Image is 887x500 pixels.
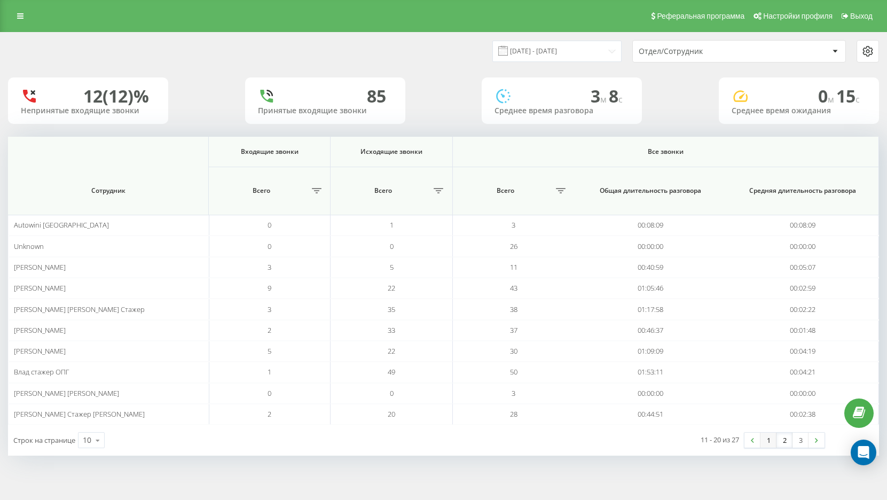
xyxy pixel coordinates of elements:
span: м [828,93,836,105]
span: [PERSON_NAME] [14,346,66,356]
span: Реферальная программа [657,12,744,20]
span: 3 [268,304,271,314]
span: [PERSON_NAME] [14,283,66,293]
td: 00:00:00 [727,236,879,256]
div: 10 [83,435,91,446]
span: c [618,93,623,105]
span: [PERSON_NAME] [14,262,66,272]
span: 30 [510,346,517,356]
td: 00:04:19 [727,341,879,362]
div: Среднее время ожидания [732,106,866,115]
td: 00:02:22 [727,299,879,319]
td: 01:53:11 [575,362,727,382]
span: 0 [268,241,271,251]
div: 12 (12)% [83,86,149,106]
span: 33 [388,325,395,335]
span: Средняя длительность разговора [739,186,866,195]
td: 00:02:59 [727,278,879,299]
span: Сотрудник [23,186,194,195]
td: 00:08:09 [575,215,727,236]
span: c [855,93,860,105]
span: [PERSON_NAME] [14,325,66,335]
span: 11 [510,262,517,272]
span: Выход [850,12,873,20]
span: 28 [510,409,517,419]
span: Исходящие звонки [342,147,441,156]
span: Unknown [14,241,44,251]
span: Настройки профиля [763,12,833,20]
div: 85 [367,86,386,106]
span: 5 [268,346,271,356]
span: 5 [390,262,394,272]
span: 50 [510,367,517,377]
td: 00:02:38 [727,404,879,425]
span: 22 [388,283,395,293]
td: 00:04:21 [727,362,879,382]
span: 35 [388,304,395,314]
span: [PERSON_NAME] Стажер [PERSON_NAME] [14,409,145,419]
span: 0 [818,84,836,107]
div: Отдел/Сотрудник [639,47,766,56]
div: Среднее время разговора [494,106,629,115]
span: Autowini [GEOGRAPHIC_DATA] [14,220,109,230]
a: 1 [760,433,776,448]
span: 3 [268,262,271,272]
span: 26 [510,241,517,251]
div: Непринятые входящие звонки [21,106,155,115]
span: м [600,93,609,105]
span: 0 [390,388,394,398]
span: Всего [336,186,430,195]
span: 0 [390,241,394,251]
span: 9 [268,283,271,293]
span: Общая длительность разговора [587,186,715,195]
td: 01:09:09 [575,341,727,362]
span: [PERSON_NAME] [PERSON_NAME] [14,388,119,398]
div: Open Intercom Messenger [851,440,876,465]
span: 38 [510,304,517,314]
span: 1 [390,220,394,230]
span: 43 [510,283,517,293]
span: 3 [512,220,515,230]
span: 0 [268,388,271,398]
span: 49 [388,367,395,377]
td: 01:17:58 [575,299,727,319]
span: 8 [609,84,623,107]
a: 3 [792,433,808,448]
span: Всего [214,186,308,195]
td: 00:44:51 [575,404,727,425]
span: 1 [268,367,271,377]
span: 3 [512,388,515,398]
td: 00:00:00 [727,383,879,404]
span: 2 [268,325,271,335]
span: 3 [591,84,609,107]
span: 20 [388,409,395,419]
span: 37 [510,325,517,335]
span: Строк на странице [13,435,75,445]
td: 00:00:00 [575,383,727,404]
div: 11 - 20 из 27 [701,434,739,445]
div: Принятые входящие звонки [258,106,393,115]
a: 2 [776,433,792,448]
td: 00:01:48 [727,320,879,341]
span: 22 [388,346,395,356]
td: 00:40:59 [575,257,727,278]
span: Все звонки [478,147,852,156]
td: 00:00:00 [575,236,727,256]
span: 15 [836,84,860,107]
td: 00:05:07 [727,257,879,278]
span: 2 [268,409,271,419]
td: 00:46:37 [575,320,727,341]
td: 00:08:09 [727,215,879,236]
span: Входящие звонки [220,147,319,156]
td: 01:05:46 [575,278,727,299]
span: Всего [458,186,553,195]
span: Влад стажер ОПГ [14,367,69,377]
span: [PERSON_NAME] [PERSON_NAME] Стажер [14,304,145,314]
span: 0 [268,220,271,230]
